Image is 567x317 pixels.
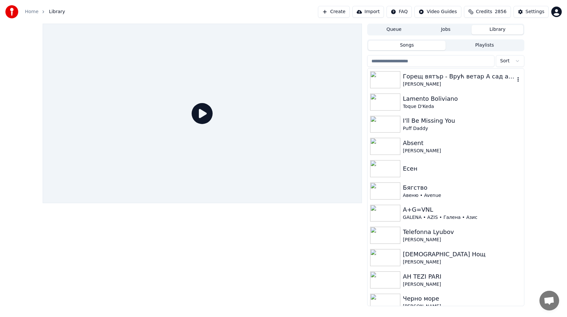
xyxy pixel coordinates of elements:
div: [PERSON_NAME] [403,281,521,288]
button: Jobs [420,25,472,34]
span: Credits [476,9,492,15]
div: Absent [403,138,521,148]
button: Import [352,6,384,18]
div: [PERSON_NAME] [403,259,521,265]
div: Settings [526,9,544,15]
span: 2856 [495,9,507,15]
div: [PERSON_NAME] [403,148,521,154]
div: Горещ вятър - Врућ ветар А сад адио [403,72,515,81]
button: Songs [368,41,446,50]
button: Library [472,25,523,34]
div: Lamento Boliviano [403,94,521,103]
div: Авеню • Avenue [403,192,521,199]
div: GALENA • AZIS • Галена • Азис [403,214,521,221]
img: youka [5,5,18,18]
div: Отворен чат [539,291,559,310]
div: Бягство [403,183,521,192]
button: Create [318,6,350,18]
div: I'll Be Missing You [403,116,521,125]
div: AH TEZI PARI [403,272,521,281]
div: [PERSON_NAME] [403,303,521,310]
button: FAQ [387,6,412,18]
button: Video Guides [414,6,461,18]
button: Credits2856 [464,6,511,18]
button: Queue [368,25,420,34]
div: Telefonna Lyubov [403,227,521,237]
div: Puff Daddy [403,125,521,132]
div: Toque D'Keda [403,103,521,110]
a: Home [25,9,38,15]
div: A+G=VNL [403,205,521,214]
span: Library [49,9,65,15]
div: Черно море [403,294,521,303]
div: [PERSON_NAME] [403,237,521,243]
div: [DEMOGRAPHIC_DATA] Нощ [403,250,521,259]
span: Sort [500,58,510,64]
button: Playlists [446,41,523,50]
button: Settings [514,6,549,18]
div: Есен [403,164,521,173]
nav: breadcrumb [25,9,65,15]
div: [PERSON_NAME] [403,81,515,88]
